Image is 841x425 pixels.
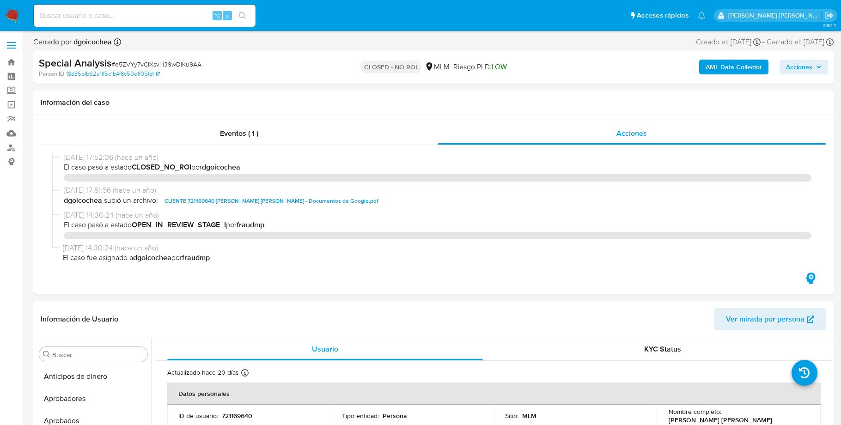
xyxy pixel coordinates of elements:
input: Buscar usuario o caso... [34,10,256,22]
p: CLOSED - NO ROI [360,61,421,73]
a: Salir [824,11,834,20]
span: Usuario [312,344,338,354]
button: Buscar [43,351,50,358]
p: [PERSON_NAME] [PERSON_NAME] [669,416,772,424]
p: 721169640 [222,412,252,420]
span: Accesos rápidos [637,11,689,20]
p: Actualizado hace 20 días [167,368,239,377]
span: - [762,37,765,47]
span: # e5ZVYy7vCIXsvH39wDiKu9AA [111,60,201,69]
span: LOW [492,61,507,72]
p: Tipo entidad : [342,412,379,420]
h1: Información de Usuario [41,315,118,324]
p: ID de usuario : [178,412,218,420]
p: Persona [383,412,407,420]
button: Acciones [780,60,828,74]
p: rene.vale@mercadolibre.com [728,11,822,20]
b: dgoicochea [72,36,112,47]
button: Ver mirada por persona [714,308,826,330]
b: Special Analysis [39,55,111,70]
span: Eventos ( 1 ) [220,128,258,139]
th: Datos personales [167,382,821,405]
a: Notificaciones [698,12,706,19]
b: Person ID [39,70,64,78]
span: Riesgo PLD: [453,62,507,72]
button: Aprobadores [36,388,151,410]
span: ⌥ [213,11,220,20]
button: AML Data Collector [699,60,768,74]
span: Ver mirada por persona [726,308,804,330]
span: s [226,11,229,20]
p: Nombre completo : [669,407,721,416]
span: KYC Status [644,344,681,354]
p: Sitio : [505,412,518,420]
div: MLM [425,62,450,72]
button: search-icon [233,9,252,22]
input: Buscar [52,351,144,359]
span: Acciones [786,60,812,74]
a: 18d35bfb62a1ff5c1b4f8c50e1f05fdf [66,70,160,78]
div: Creado el: [DATE] [696,37,761,47]
p: MLM [522,412,536,420]
span: Cerrado por [33,37,112,47]
span: Acciones [616,128,647,139]
button: Anticipos de dinero [36,365,151,388]
h1: Información del caso [41,98,826,107]
b: AML Data Collector [706,60,762,74]
div: Cerrado el: [DATE] [767,37,834,47]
